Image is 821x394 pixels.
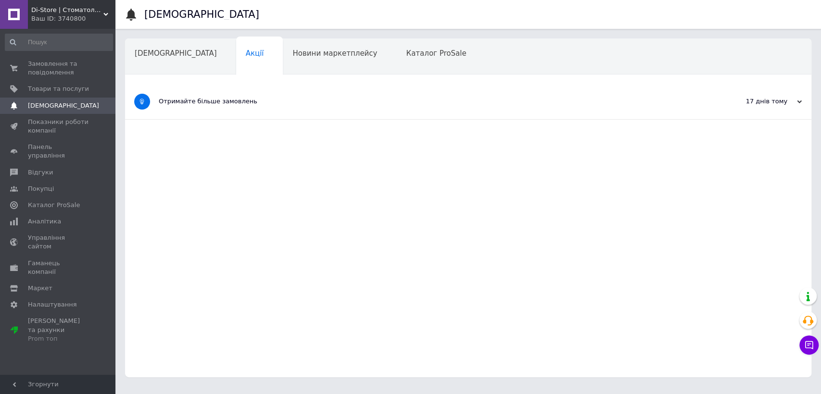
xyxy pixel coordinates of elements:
[5,34,113,51] input: Пошук
[246,49,264,58] span: Акції
[28,234,89,251] span: Управління сайтом
[31,6,103,14] span: Di-Store | Стоматологічні матеріали
[799,335,819,355] button: Чат з покупцем
[28,300,77,309] span: Налаштування
[28,101,99,110] span: [DEMOGRAPHIC_DATA]
[31,14,115,23] div: Ваш ID: 3740800
[28,85,89,93] span: Товари та послуги
[28,317,89,343] span: [PERSON_NAME] та рахунки
[28,259,89,276] span: Гаманець компанії
[28,185,54,193] span: Покупці
[406,49,466,58] span: Каталог ProSale
[28,284,52,293] span: Маркет
[144,9,259,20] h1: [DEMOGRAPHIC_DATA]
[28,118,89,135] span: Показники роботи компанії
[292,49,377,58] span: Новини маркетплейсу
[706,97,802,106] div: 17 днів тому
[135,49,217,58] span: [DEMOGRAPHIC_DATA]
[28,143,89,160] span: Панель управління
[28,217,61,226] span: Аналітика
[159,97,706,106] div: Отримайте більше замовлень
[28,168,53,177] span: Відгуки
[28,201,80,209] span: Каталог ProSale
[28,60,89,77] span: Замовлення та повідомлення
[28,334,89,343] div: Prom топ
